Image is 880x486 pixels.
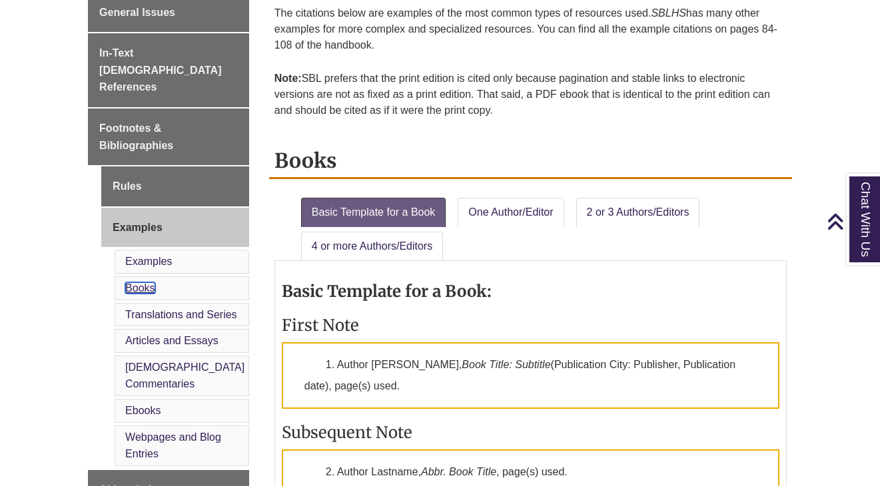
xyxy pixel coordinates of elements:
span: Footnotes & Bibliographies [99,122,173,151]
a: Footnotes & Bibliographies [88,109,249,165]
a: Ebooks [125,405,161,416]
em: Abbr. Book Title [421,466,496,477]
a: Rules [101,166,249,206]
a: One Author/Editor [458,198,564,227]
a: Books [125,282,155,294]
span: In-Text [DEMOGRAPHIC_DATA] References [99,47,221,93]
h3: Subsequent Note [282,422,779,443]
a: Examples [101,208,249,248]
a: Back to Top [827,212,877,230]
a: Webpages and Blog Entries [125,431,221,460]
a: Examples [125,256,172,267]
a: [DEMOGRAPHIC_DATA] Commentaries [125,362,244,390]
p: SBL prefers that the print edition is cited only because pagination and stable links to electroni... [274,65,787,124]
a: 4 or more Authors/Editors [301,232,443,261]
a: 2 or 3 Authors/Editors [576,198,700,227]
strong: Note: [274,73,302,84]
a: In-Text [DEMOGRAPHIC_DATA] References [88,33,249,107]
a: Articles and Essays [125,335,219,346]
em: Book Title: Subtitle [462,359,550,370]
h2: Books [269,144,792,179]
em: SBLHS [651,7,685,19]
strong: Basic Template for a Book: [282,281,492,302]
a: Translations and Series [125,309,237,320]
span: General Issues [99,7,175,18]
p: 1. Author [PERSON_NAME], (Publication City: Publisher, Publication date), page(s) used. [282,342,779,409]
a: Basic Template for a Book [301,198,446,227]
h3: First Note [282,315,779,336]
